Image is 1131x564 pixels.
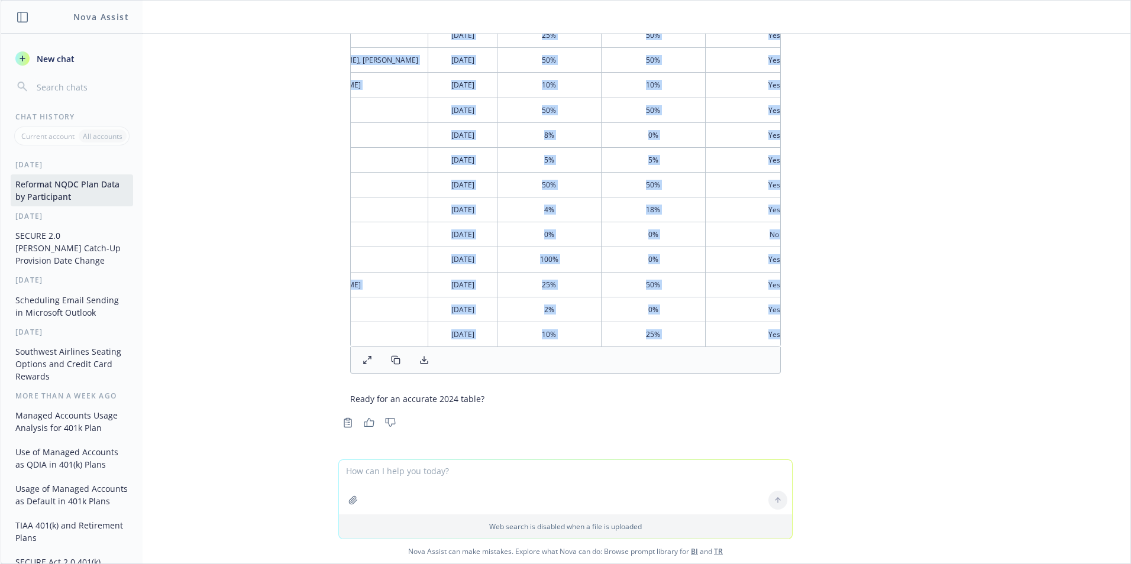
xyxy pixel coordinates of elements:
[428,297,497,322] td: [DATE]
[601,247,705,272] td: 0%
[497,297,602,322] td: 2%
[381,414,400,431] button: Thumbs down
[350,393,781,405] p: Ready for an accurate 2024 table?
[11,406,133,437] button: Managed Accounts Usage Analysis for 401k Plan
[21,131,75,141] p: Current account
[705,297,843,322] td: Yes
[497,48,602,73] td: 50%
[428,322,497,346] td: [DATE]
[428,222,497,247] td: [DATE]
[428,272,497,297] td: [DATE]
[497,122,602,147] td: 8%
[497,322,602,346] td: 10%
[497,272,602,297] td: 25%
[601,272,705,297] td: 50%
[705,73,843,98] td: Yes
[601,73,705,98] td: 10%
[497,247,602,272] td: 100%
[428,173,497,197] td: [DATE]
[1,275,143,285] div: [DATE]
[705,197,843,222] td: Yes
[1,211,143,221] div: [DATE]
[705,173,843,197] td: Yes
[428,247,497,272] td: [DATE]
[428,98,497,122] td: [DATE]
[705,147,843,172] td: Yes
[1,160,143,170] div: [DATE]
[497,197,602,222] td: 4%
[497,73,602,98] td: 10%
[497,173,602,197] td: 50%
[428,122,497,147] td: [DATE]
[691,546,698,556] a: BI
[1,112,143,122] div: Chat History
[705,98,843,122] td: Yes
[5,539,1126,563] span: Nova Assist can make mistakes. Explore what Nova can do: Browse prompt library for and
[497,98,602,122] td: 50%
[83,131,122,141] p: All accounts
[1,391,143,401] div: More than a week ago
[428,73,497,98] td: [DATE]
[11,226,133,270] button: SECURE 2.0 [PERSON_NAME] Catch-Up Provision Date Change
[73,11,129,23] h1: Nova Assist
[11,442,133,474] button: Use of Managed Accounts as QDIA in 401(k) Plans
[428,48,497,73] td: [DATE]
[714,546,723,556] a: TR
[428,23,497,48] td: [DATE]
[705,122,843,147] td: Yes
[1,327,143,337] div: [DATE]
[34,53,75,65] span: New chat
[11,290,133,322] button: Scheduling Email Sending in Microsoft Outlook
[11,48,133,69] button: New chat
[497,222,602,247] td: 0%
[11,516,133,547] button: TIAA 401(k) and Retirement Plans
[342,417,353,428] svg: Copy to clipboard
[705,23,843,48] td: Yes
[601,98,705,122] td: 50%
[705,272,843,297] td: Yes
[601,322,705,346] td: 25%
[705,247,843,272] td: Yes
[428,197,497,222] td: [DATE]
[11,479,133,511] button: Usage of Managed Accounts as Default in 401k Plans
[705,48,843,73] td: Yes
[497,23,602,48] td: 25%
[601,122,705,147] td: 0%
[34,79,128,95] input: Search chats
[428,147,497,172] td: [DATE]
[11,174,133,206] button: Reformat NQDC Plan Data by Participant
[601,173,705,197] td: 50%
[11,342,133,386] button: Southwest Airlines Seating Options and Credit Card Rewards
[346,521,785,531] p: Web search is disabled when a file is uploaded
[705,322,843,346] td: Yes
[601,48,705,73] td: 50%
[601,297,705,322] td: 0%
[497,147,602,172] td: 5%
[601,147,705,172] td: 5%
[705,222,843,247] td: No
[601,23,705,48] td: 50%
[601,222,705,247] td: 0%
[601,197,705,222] td: 18%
